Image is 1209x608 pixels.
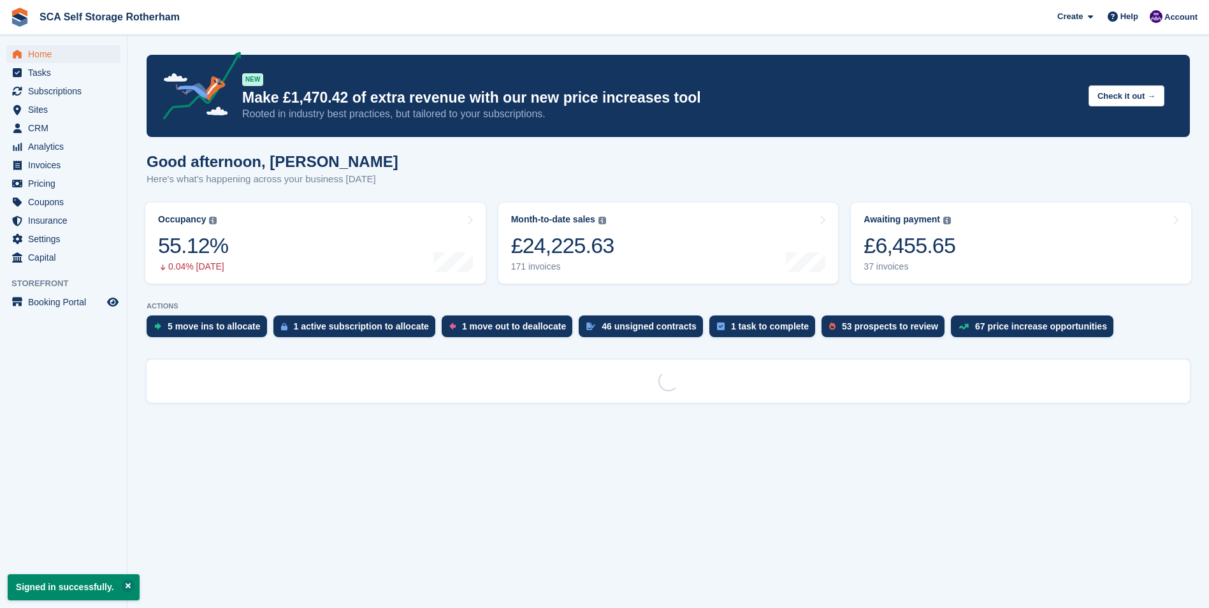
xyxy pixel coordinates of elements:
span: CRM [28,119,105,137]
img: contract_signature_icon-13c848040528278c33f63329250d36e43548de30e8caae1d1a13099fd9432cc5.svg [586,322,595,330]
p: Here's what's happening across your business [DATE] [147,172,398,187]
a: menu [6,212,120,229]
div: £6,455.65 [864,233,955,259]
img: move_outs_to_deallocate_icon-f764333ba52eb49d3ac5e1228854f67142a1ed5810a6f6cc68b1a99e826820c5.svg [449,322,456,330]
a: Awaiting payment £6,455.65 37 invoices [851,203,1191,284]
a: 5 move ins to allocate [147,315,273,344]
div: 37 invoices [864,261,955,272]
img: icon-info-grey-7440780725fd019a000dd9b08b2336e03edf1995a4989e88bcd33f0948082b44.svg [598,217,606,224]
a: menu [6,249,120,266]
div: 1 move out to deallocate [462,321,566,331]
div: 5 move ins to allocate [168,321,261,331]
div: Month-to-date sales [511,214,595,225]
div: Occupancy [158,214,206,225]
span: Create [1057,10,1083,23]
div: 0.04% [DATE] [158,261,228,272]
div: 67 price increase opportunities [975,321,1107,331]
img: price_increase_opportunities-93ffe204e8149a01c8c9dc8f82e8f89637d9d84a8eef4429ea346261dce0b2c0.svg [959,324,969,329]
a: menu [6,175,120,192]
span: Invoices [28,156,105,174]
div: 1 active subscription to allocate [294,321,429,331]
a: menu [6,230,120,248]
div: 171 invoices [511,261,614,272]
span: Subscriptions [28,82,105,100]
a: 67 price increase opportunities [951,315,1120,344]
a: menu [6,101,120,119]
span: Tasks [28,64,105,82]
a: Month-to-date sales £24,225.63 171 invoices [498,203,839,284]
a: menu [6,119,120,137]
span: Account [1164,11,1198,24]
a: SCA Self Storage Rotherham [34,6,185,27]
div: 53 prospects to review [842,321,938,331]
span: Booking Portal [28,293,105,311]
a: 1 active subscription to allocate [273,315,442,344]
span: Analytics [28,138,105,156]
a: Occupancy 55.12% 0.04% [DATE] [145,203,486,284]
span: Coupons [28,193,105,211]
div: 46 unsigned contracts [602,321,697,331]
img: Kelly Neesham [1150,10,1162,23]
a: menu [6,293,120,311]
p: Rooted in industry best practices, but tailored to your subscriptions. [242,107,1078,121]
a: menu [6,138,120,156]
a: menu [6,156,120,174]
img: stora-icon-8386f47178a22dfd0bd8f6a31ec36ba5ce8667c1dd55bd0f319d3a0aa187defe.svg [10,8,29,27]
a: menu [6,82,120,100]
div: NEW [242,73,263,86]
a: menu [6,64,120,82]
span: Capital [28,249,105,266]
div: £24,225.63 [511,233,614,259]
div: 1 task to complete [731,321,809,331]
img: task-75834270c22a3079a89374b754ae025e5fb1db73e45f91037f5363f120a921f8.svg [717,322,725,330]
img: prospect-51fa495bee0391a8d652442698ab0144808aea92771e9ea1ae160a38d050c398.svg [829,322,836,330]
p: ACTIONS [147,302,1190,310]
span: Insurance [28,212,105,229]
h1: Good afternoon, [PERSON_NAME] [147,153,398,170]
span: Sites [28,101,105,119]
button: Check it out → [1089,85,1164,106]
span: Pricing [28,175,105,192]
p: Signed in successfully. [8,574,140,600]
img: move_ins_to_allocate_icon-fdf77a2bb77ea45bf5b3d319d69a93e2d87916cf1d5bf7949dd705db3b84f3ca.svg [154,322,161,330]
div: Awaiting payment [864,214,940,225]
a: menu [6,193,120,211]
a: 53 prospects to review [822,315,951,344]
img: icon-info-grey-7440780725fd019a000dd9b08b2336e03edf1995a4989e88bcd33f0948082b44.svg [209,217,217,224]
span: Help [1120,10,1138,23]
p: Make £1,470.42 of extra revenue with our new price increases tool [242,89,1078,107]
a: menu [6,45,120,63]
span: Storefront [11,277,127,290]
img: active_subscription_to_allocate_icon-d502201f5373d7db506a760aba3b589e785aa758c864c3986d89f69b8ff3... [281,322,287,331]
a: 1 move out to deallocate [442,315,579,344]
span: Home [28,45,105,63]
div: 55.12% [158,233,228,259]
img: price-adjustments-announcement-icon-8257ccfd72463d97f412b2fc003d46551f7dbcb40ab6d574587a9cd5c0d94... [152,52,242,124]
span: Settings [28,230,105,248]
a: 1 task to complete [709,315,822,344]
img: icon-info-grey-7440780725fd019a000dd9b08b2336e03edf1995a4989e88bcd33f0948082b44.svg [943,217,951,224]
a: Preview store [105,294,120,310]
a: 46 unsigned contracts [579,315,709,344]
